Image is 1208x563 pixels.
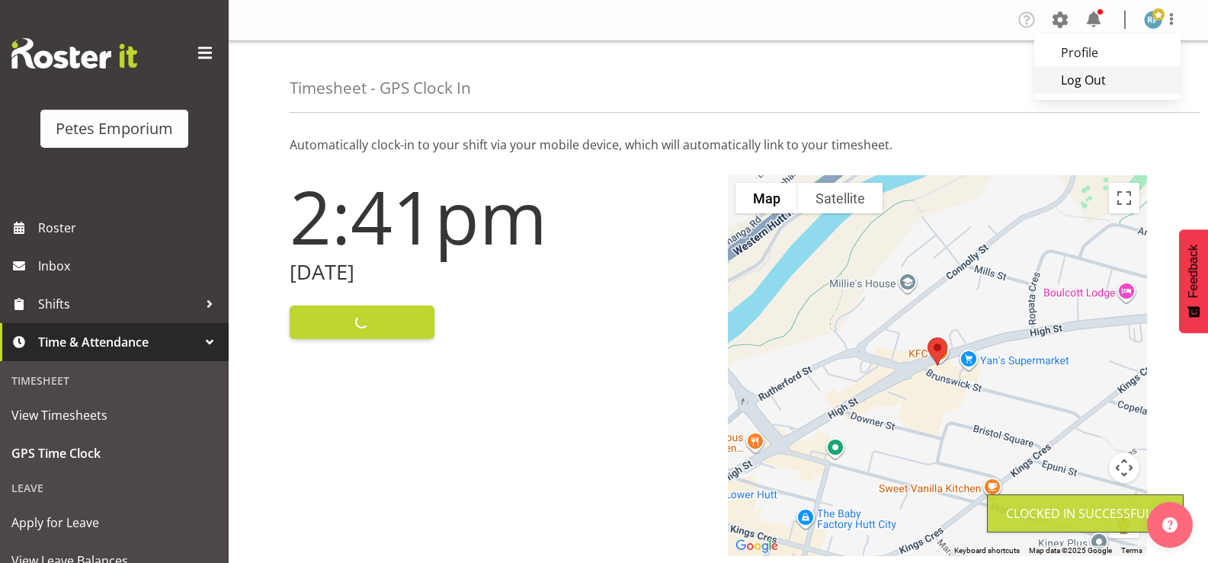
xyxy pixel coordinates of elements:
[1144,11,1162,29] img: reina-puketapu721.jpg
[1187,245,1200,298] span: Feedback
[732,536,782,556] img: Google
[11,404,217,427] span: View Timesheets
[4,434,225,472] a: GPS Time Clock
[290,261,710,284] h2: [DATE]
[1162,517,1178,533] img: help-xxl-2.png
[954,545,1020,556] button: Keyboard shortcuts
[732,536,782,556] a: Open this area in Google Maps (opens a new window)
[290,175,710,258] h1: 2:41pm
[1109,453,1139,483] button: Map camera controls
[4,365,225,396] div: Timesheet
[1029,546,1112,555] span: Map data ©2025 Google
[38,293,198,315] span: Shifts
[38,254,221,277] span: Inbox
[56,117,173,140] div: Petes Emporium
[38,331,198,353] span: Time & Attendance
[38,216,221,239] span: Roster
[290,79,471,97] h4: Timesheet - GPS Clock In
[735,183,798,213] button: Show street map
[1121,546,1142,555] a: Terms (opens in new tab)
[1006,504,1165,523] div: Clocked in Successfully
[1034,39,1181,66] a: Profile
[290,136,1147,154] p: Automatically clock-in to your shift via your mobile device, which will automatically link to you...
[4,504,225,542] a: Apply for Leave
[1034,66,1181,94] a: Log Out
[11,511,217,534] span: Apply for Leave
[11,442,217,465] span: GPS Time Clock
[4,472,225,504] div: Leave
[11,38,137,69] img: Rosterit website logo
[1179,229,1208,333] button: Feedback - Show survey
[798,183,883,213] button: Show satellite imagery
[1109,183,1139,213] button: Toggle fullscreen view
[4,396,225,434] a: View Timesheets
